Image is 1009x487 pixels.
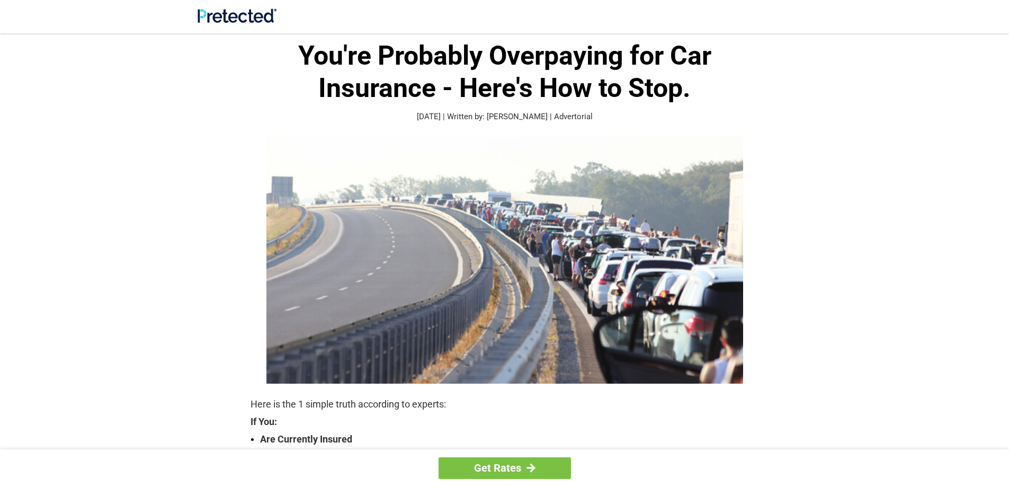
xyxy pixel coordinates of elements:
strong: Are Over The Age Of [DEMOGRAPHIC_DATA] [260,447,759,462]
a: Get Rates [439,457,571,479]
p: Here is the 1 simple truth according to experts: [251,397,759,412]
a: Site Logo [198,15,276,25]
strong: Are Currently Insured [260,432,759,447]
strong: If You: [251,417,759,427]
img: Site Logo [198,8,276,23]
p: [DATE] | Written by: [PERSON_NAME] | Advertorial [251,111,759,123]
h1: You're Probably Overpaying for Car Insurance - Here's How to Stop. [251,40,759,104]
